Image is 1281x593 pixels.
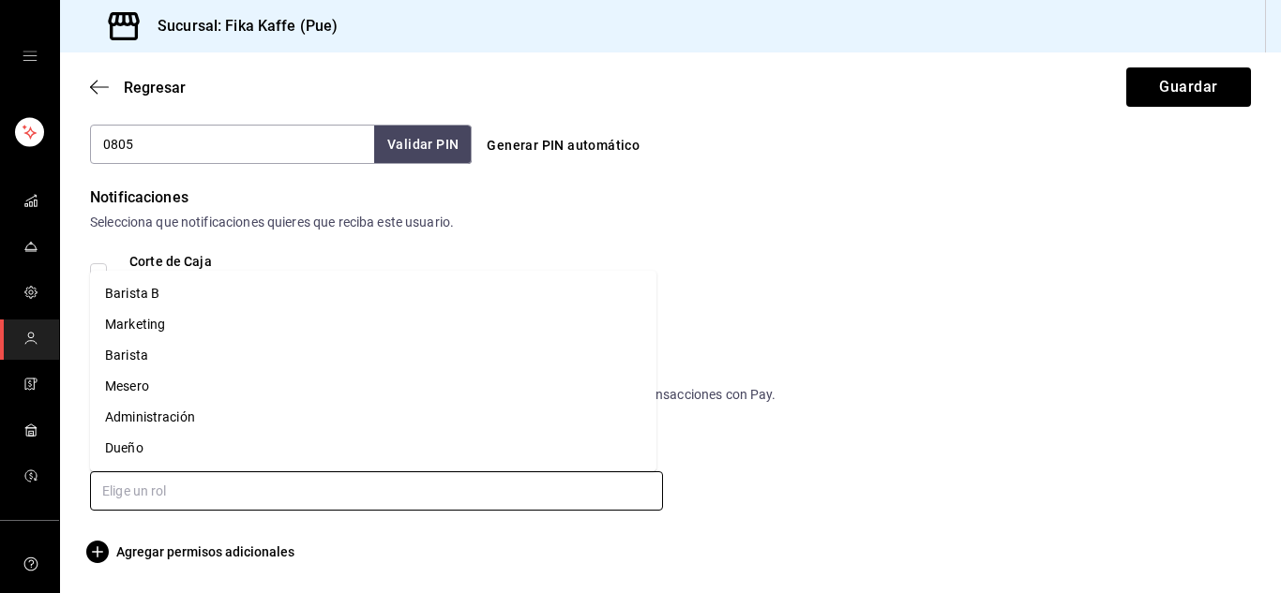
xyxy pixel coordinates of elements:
div: Selecciona que notificaciones quieres que reciba este usuario. [90,213,1251,232]
div: Notificaciones [90,186,1251,209]
input: Elige un rol [90,471,663,511]
button: Guardar [1126,67,1251,107]
button: open drawer [23,49,38,64]
button: Generar PIN automático [479,128,647,163]
li: Administración [90,402,656,433]
button: Validar PIN [374,126,472,164]
li: Mesero [90,371,656,402]
h3: Sucursal: Fika Kaffe (Pue) [143,15,338,37]
div: Roles [90,431,1251,456]
li: Marketing [90,309,656,340]
input: 3 a 6 dígitos [90,125,374,164]
span: Regresar [124,79,186,96]
li: Dueño [90,433,656,464]
li: Barista [90,340,656,371]
div: Corte de Caja [129,255,494,268]
li: Barista B [90,278,656,309]
button: Regresar [90,79,186,96]
button: Agregar permisos adicionales [90,541,294,563]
